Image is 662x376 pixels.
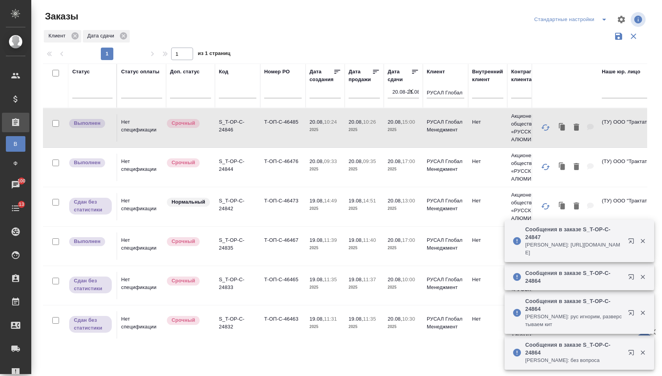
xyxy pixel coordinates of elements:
div: Выставляет ПМ после сдачи и проведения начислений. Последний этап для ПМа [68,118,113,129]
span: В [10,140,21,148]
p: 09:35 [363,158,376,164]
td: Т-ОП-С-46467 [260,232,306,260]
button: Закрыть [635,238,651,245]
div: Код [219,68,228,76]
span: Настроить таблицу [612,10,631,29]
p: Сообщения в заказе S_T-OP-C-24864 [525,269,623,285]
p: 10:26 [363,119,376,125]
p: РУСАЛ Глобал Менеджмент [427,118,464,134]
p: 19.08, [349,237,363,243]
p: 2025 [310,323,341,331]
span: Ф [10,160,21,167]
p: 2025 [388,126,419,134]
div: split button [532,13,612,26]
button: Обновить [536,197,555,216]
p: Нет [472,118,503,126]
td: Нет спецификации [117,193,166,220]
td: Т-ОП-С-46485 [260,114,306,142]
p: 2025 [349,126,380,134]
p: Нет [472,197,503,205]
button: Закрыть [635,273,651,280]
p: 11:31 [324,316,337,322]
p: Сдан без статистики [74,277,107,293]
p: 2025 [388,244,419,252]
p: 19.08, [349,316,363,322]
p: [PERSON_NAME]: рус игнорим, разверстываем кит [525,313,623,328]
td: Нет спецификации [117,311,166,339]
button: Закрыть [635,349,651,356]
div: Дата сдачи [83,30,130,43]
p: Нет [472,276,503,284]
p: Сообщения в заказе S_T-OP-C-24864 [525,341,623,356]
div: Клиент [44,30,81,43]
div: Дата продажи [349,68,372,83]
p: 2025 [349,165,380,173]
p: РУСАЛ Глобал Менеджмент [427,276,464,291]
p: 15:00 [402,119,415,125]
div: Контрагент клиента [511,68,549,83]
p: 20.08, [349,158,363,164]
button: Закрыть [635,309,651,316]
div: Выставляется автоматически, если на указанный объем услуг необходимо больше времени в стандартном... [166,118,211,129]
p: 20.08, [310,119,324,125]
td: Т-ОП-С-46473 [260,193,306,220]
div: Статус [72,68,90,76]
p: 20.08, [388,158,402,164]
p: РУСАЛ Глобал Менеджмент [427,197,464,213]
p: Сдан без статистики [74,316,107,332]
p: Акционерное общество «РУССКИЙ АЛЮМИНИ... [511,112,549,144]
div: Дата сдачи [388,68,411,83]
span: Посмотреть информацию [631,12,647,27]
button: Удалить [570,199,583,215]
p: 2025 [310,205,341,213]
p: [PERSON_NAME]: без вопроса [525,356,623,364]
p: S_T-OP-C-24832 [219,315,256,331]
p: S_T-OP-C-24846 [219,118,256,134]
p: Срочный [172,316,195,324]
td: Нет спецификации [117,154,166,181]
p: S_T-OP-C-24835 [219,236,256,252]
p: Сообщения в заказе S_T-OP-C-24847 [525,225,623,241]
p: 2025 [310,126,341,134]
p: 19.08, [310,316,324,322]
p: 20.08, [388,277,402,282]
div: Выставляет ПМ, когда заказ сдан КМу, но начисления еще не проведены [68,197,113,215]
td: Нет спецификации [117,114,166,142]
p: Сдан без статистики [74,198,107,214]
p: 17:00 [402,158,415,164]
p: 13:00 [402,198,415,204]
div: Выставляется автоматически, если на указанный объем услуг необходимо больше времени в стандартном... [166,276,211,286]
p: РУСАЛ Глобал Менеджмент [427,315,464,331]
button: Удалить [570,120,583,136]
button: Открыть в новой вкладке [623,269,642,288]
div: Статус по умолчанию для стандартных заказов [166,197,211,208]
p: 10:30 [402,316,415,322]
p: 2025 [388,165,419,173]
p: 19.08, [349,198,363,204]
p: Нормальный [172,198,205,206]
p: РУСАЛ Глобал Менеджмент [427,158,464,173]
p: S_T-OP-C-24842 [219,197,256,213]
span: 13 [14,200,29,208]
p: 11:37 [363,277,376,282]
p: 2025 [388,323,419,331]
button: Обновить [536,118,555,137]
p: 17:00 [402,237,415,243]
td: Т-ОП-С-46465 [260,272,306,299]
p: 19.08, [310,237,324,243]
button: Клонировать [555,199,570,215]
p: 10:24 [324,119,337,125]
p: Нет [472,315,503,323]
p: Выполнен [74,159,100,167]
td: Т-ОП-С-46463 [260,311,306,339]
button: Клонировать [555,120,570,136]
td: Нет спецификации [117,232,166,260]
div: Клиент [427,68,445,76]
button: Сбросить фильтры [626,29,641,44]
p: Нет [472,236,503,244]
div: Выставляется автоматически, если на указанный объем услуг необходимо больше времени в стандартном... [166,158,211,168]
span: из 1 страниц [198,49,231,60]
p: 2025 [388,284,419,291]
div: Выставляет ПМ, когда заказ сдан КМу, но начисления еще не проведены [68,315,113,333]
p: Нет [472,158,503,165]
